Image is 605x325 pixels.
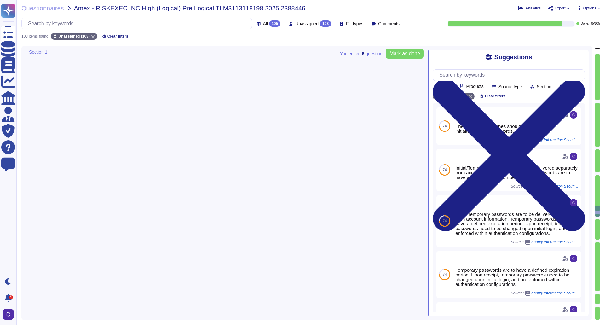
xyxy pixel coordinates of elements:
span: Mark as done [389,51,420,56]
span: Amex - RISKEXEC INC High (Logical) Pre Logical TLM3113118198 2025 2388446 [74,5,306,11]
span: 74 [442,219,447,223]
span: 74 [442,124,447,128]
button: user [1,307,18,321]
span: Section 1 [29,50,47,54]
div: 103 items found [21,34,48,38]
div: 105 [269,20,280,27]
input: Search by keywords [25,18,252,29]
span: Clear filters [107,34,128,38]
span: You edited question s [340,51,384,56]
img: user [570,255,577,262]
span: Unassigned [295,21,319,26]
span: Analytics [526,6,541,10]
span: Questionnaires [21,5,64,11]
img: user [570,199,577,206]
b: 6 [362,51,364,56]
span: 74 [442,168,447,172]
span: 74 [442,273,447,276]
span: Source: [511,291,579,296]
span: Done: [581,22,589,25]
span: Export [555,6,566,10]
img: user [570,111,577,119]
span: Fill types [346,21,363,26]
span: Comments [378,21,400,26]
button: Mark as done [386,49,424,59]
span: All [263,21,268,26]
span: Options [583,6,596,10]
span: Asurity Information Security Policy v3.9.pdf [531,291,579,295]
div: 9+ [9,295,13,299]
span: 95 / 105 [590,22,600,25]
div: 103 [320,20,331,27]
img: user [570,153,577,160]
div: Temporary passwords are to have a defined expiration period. Upon receipt, temporary passwords ne... [455,268,579,287]
img: user [570,306,577,313]
input: Search by keywords [436,70,585,81]
span: Unassigned (103) [58,34,89,38]
img: user [3,309,14,320]
button: Analytics [518,6,541,11]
